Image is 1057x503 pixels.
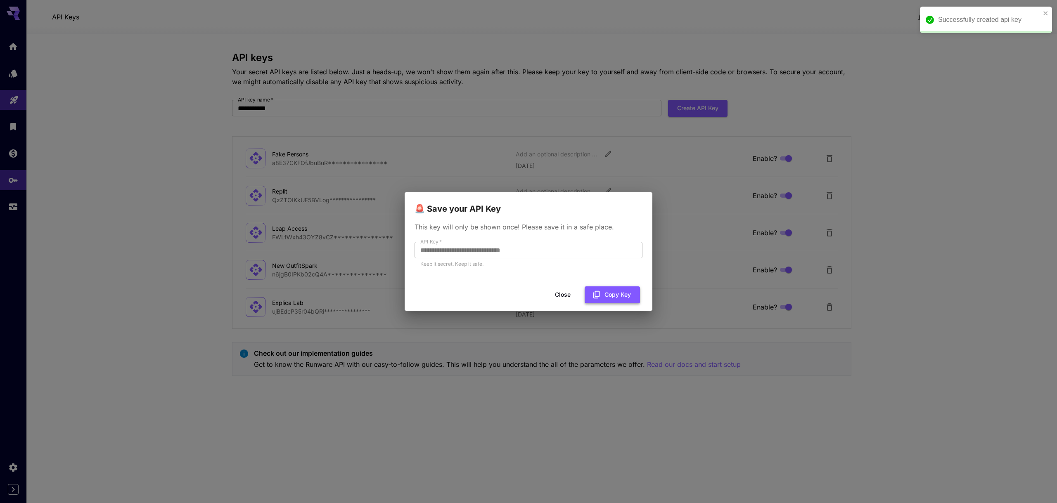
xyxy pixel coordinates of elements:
[405,192,652,215] h2: 🚨 Save your API Key
[415,222,642,232] p: This key will only be shown once! Please save it in a safe place.
[420,238,442,245] label: API Key
[585,286,640,303] button: Copy Key
[420,260,637,268] p: Keep it secret. Keep it safe.
[544,286,581,303] button: Close
[938,15,1040,25] div: Successfully created api key
[1043,10,1049,17] button: close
